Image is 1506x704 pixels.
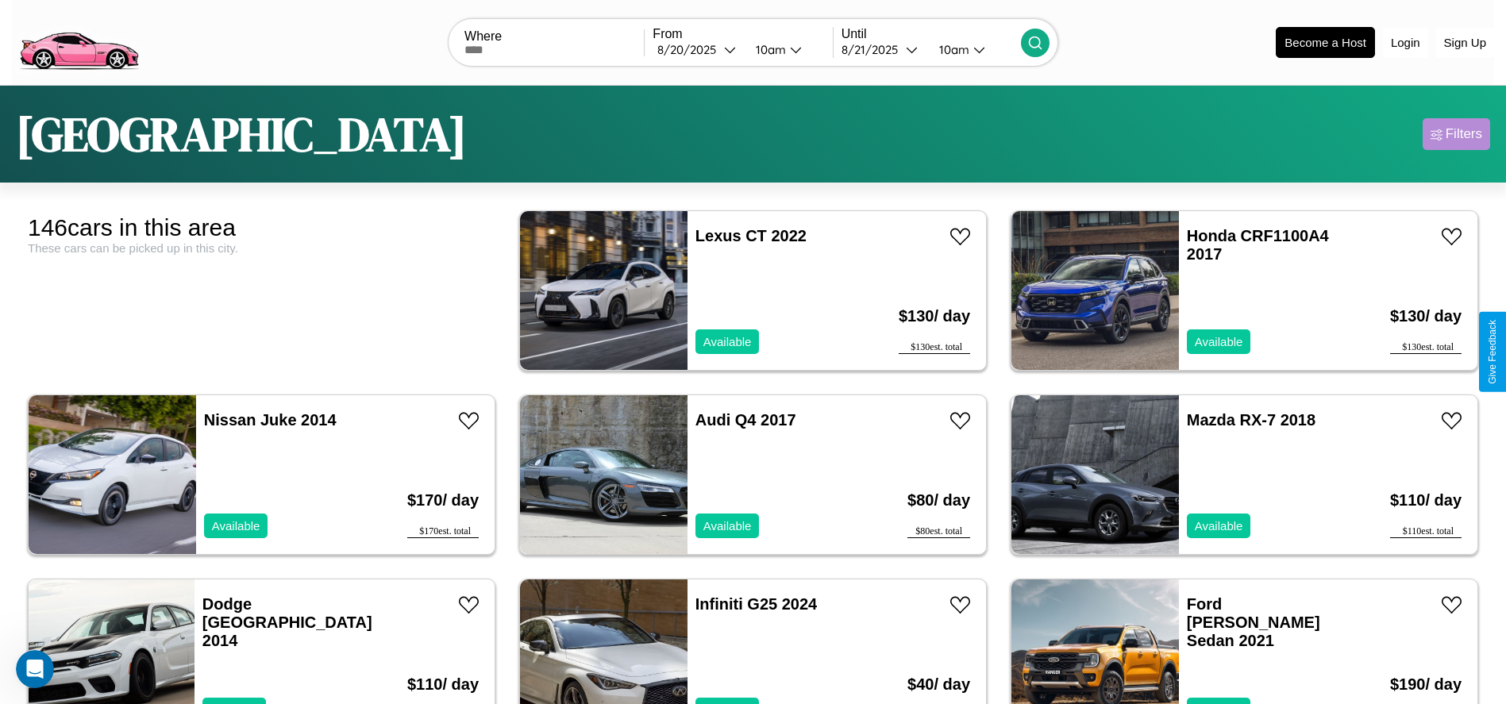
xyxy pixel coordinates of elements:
[695,595,817,613] a: Infiniti G25 2024
[899,291,970,341] h3: $ 130 / day
[464,29,644,44] label: Where
[1390,525,1462,538] div: $ 110 est. total
[703,515,752,537] p: Available
[1446,126,1482,142] div: Filters
[657,42,724,57] div: 8 / 20 / 2025
[1187,595,1320,649] a: Ford [PERSON_NAME] Sedan 2021
[16,650,54,688] iframe: Intercom live chat
[1436,28,1494,57] button: Sign Up
[1276,27,1375,58] button: Become a Host
[1487,320,1498,384] div: Give Feedback
[1195,331,1243,352] p: Available
[907,525,970,538] div: $ 80 est. total
[407,525,479,538] div: $ 170 est. total
[695,227,807,244] a: Lexus CT 2022
[1187,227,1329,263] a: Honda CRF1100A4 2017
[1187,411,1315,429] a: Mazda RX-7 2018
[28,214,495,241] div: 146 cars in this area
[212,515,260,537] p: Available
[703,331,752,352] p: Available
[743,41,833,58] button: 10am
[1390,475,1462,525] h3: $ 110 / day
[926,41,1021,58] button: 10am
[202,595,372,649] a: Dodge [GEOGRAPHIC_DATA] 2014
[407,475,479,525] h3: $ 170 / day
[204,411,337,429] a: Nissan Juke 2014
[1390,291,1462,341] h3: $ 130 / day
[899,341,970,354] div: $ 130 est. total
[931,42,973,57] div: 10am
[1423,118,1490,150] button: Filters
[907,475,970,525] h3: $ 80 / day
[1390,341,1462,354] div: $ 130 est. total
[842,42,906,57] div: 8 / 21 / 2025
[1195,515,1243,537] p: Available
[748,42,790,57] div: 10am
[695,411,796,429] a: Audi Q4 2017
[12,8,145,74] img: logo
[653,27,832,41] label: From
[653,41,742,58] button: 8/20/2025
[842,27,1021,41] label: Until
[28,241,495,255] div: These cars can be picked up in this city.
[1383,28,1428,57] button: Login
[16,102,467,167] h1: [GEOGRAPHIC_DATA]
